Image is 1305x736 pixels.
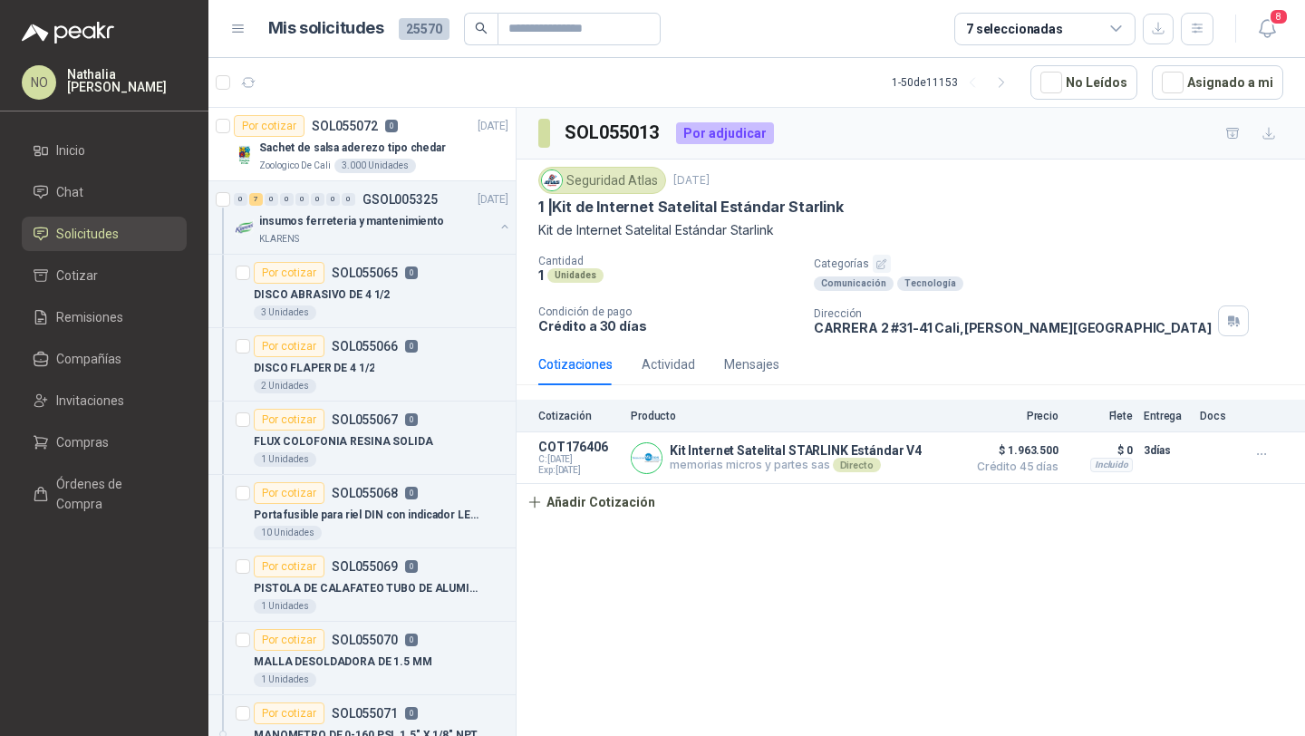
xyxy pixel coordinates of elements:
span: $ 1.963.500 [968,440,1058,461]
p: Flete [1069,410,1133,422]
div: Actividad [642,354,695,374]
p: 0 [385,120,398,132]
img: Company Logo [234,144,256,166]
div: 3.000 Unidades [334,159,416,173]
p: memorias micros y partes sas [670,458,922,472]
button: Asignado a mi [1152,65,1283,100]
span: Órdenes de Compra [56,474,169,514]
a: Compras [22,425,187,460]
a: 0 7 0 0 0 0 0 0 GSOL005325[DATE] Company Logoinsumos ferreteria y mantenimientoKLARENS [234,189,512,247]
div: Por cotizar [254,262,324,284]
span: 25570 [399,18,449,40]
span: Inicio [56,140,85,160]
a: Invitaciones [22,383,187,418]
p: 0 [405,560,418,573]
div: 3 Unidades [254,305,316,320]
div: Tecnología [897,276,963,291]
p: DISCO ABRASIVO DE 4 1/2 [254,286,390,304]
div: Mensajes [724,354,779,374]
span: 8 [1269,8,1289,25]
p: Producto [631,410,957,422]
p: 0 [405,266,418,279]
span: Solicitudes [56,224,119,244]
p: PISTOLA DE CALAFATEO TUBO DE ALUMINIO [254,580,479,597]
p: SOL055066 [332,340,398,353]
p: MALLA DESOLDADORA DE 1.5 MM [254,654,432,671]
img: Company Logo [632,443,662,473]
p: Cantidad [538,255,799,267]
a: Por cotizarSOL0550720[DATE] Company LogoSachet de salsa aderezo tipo chedarZoologico De Cali3.000... [208,108,516,181]
p: insumos ferreteria y mantenimiento [259,213,444,230]
p: COT176406 [538,440,620,454]
div: 0 [326,193,340,206]
span: Crédito 45 días [968,461,1058,472]
button: 8 [1251,13,1283,45]
p: 1 [538,267,544,283]
div: Cotizaciones [538,354,613,374]
p: Dirección [814,307,1212,320]
span: C: [DATE] [538,454,620,465]
p: SOL055069 [332,560,398,573]
div: 7 [249,193,263,206]
p: Precio [968,410,1058,422]
p: [DATE] [673,172,710,189]
span: Chat [56,182,83,202]
p: FLUX COLOFONIA RESINA SOLIDA [254,433,433,450]
p: Condición de pago [538,305,799,318]
a: Solicitudes [22,217,187,251]
span: Invitaciones [56,391,124,411]
div: Incluido [1090,458,1133,472]
div: Directo [833,458,881,472]
p: SOL055067 [332,413,398,426]
div: NO [22,65,56,100]
p: Cotización [538,410,620,422]
p: 3 días [1144,440,1189,461]
div: Comunicación [814,276,894,291]
img: Company Logo [234,218,256,239]
p: CARRERA 2 #31-41 Cali , [PERSON_NAME][GEOGRAPHIC_DATA] [814,320,1212,335]
span: Compras [56,432,109,452]
a: Órdenes de Compra [22,467,187,521]
div: 0 [280,193,294,206]
a: Cotizar [22,258,187,293]
div: 7 seleccionadas [966,19,1063,39]
p: SOL055068 [332,487,398,499]
div: 0 [234,193,247,206]
p: 0 [405,707,418,720]
div: 1 Unidades [254,673,316,687]
div: 0 [265,193,278,206]
p: SOL055071 [332,707,398,720]
span: search [475,22,488,34]
div: 0 [311,193,324,206]
p: Kit Internet Satelital STARLINK Estándar V4 [670,443,922,458]
p: Zoologico De Cali [259,159,331,173]
span: Cotizar [56,266,98,286]
h3: SOL055013 [565,119,662,147]
div: Por cotizar [234,115,304,137]
a: Por cotizarSOL0550690PISTOLA DE CALAFATEO TUBO DE ALUMINIO1 Unidades [208,548,516,622]
p: $ 0 [1069,440,1133,461]
div: 1 Unidades [254,452,316,467]
a: Chat [22,175,187,209]
p: [DATE] [478,191,508,208]
div: 1 - 50 de 11153 [892,68,1016,97]
div: 0 [342,193,355,206]
p: GSOL005325 [362,193,438,206]
div: Unidades [547,268,604,283]
p: Nathalia [PERSON_NAME] [67,68,187,93]
a: Por cotizarSOL0550680Porta fusible para riel DIN con indicador LED 110V y 220V Ref: TBE-UK5-FUSIB... [208,475,516,548]
div: 0 [295,193,309,206]
p: Kit de Internet Satelital Estándar Starlink [538,220,1283,240]
a: Por cotizarSOL0550670FLUX COLOFONIA RESINA SOLIDA1 Unidades [208,402,516,475]
p: Docs [1200,410,1236,422]
div: Seguridad Atlas [538,167,666,194]
a: Por cotizarSOL0550700MALLA DESOLDADORA DE 1.5 MM1 Unidades [208,622,516,695]
p: Porta fusible para riel DIN con indicador LED 110V y 220V Ref: TBE-UK5-FUSIBLE-220V [254,507,479,524]
a: Remisiones [22,300,187,334]
span: Compañías [56,349,121,369]
img: Company Logo [542,170,562,190]
div: Por cotizar [254,335,324,357]
p: Categorías [814,255,1298,273]
a: Compañías [22,342,187,376]
p: SOL055070 [332,634,398,646]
